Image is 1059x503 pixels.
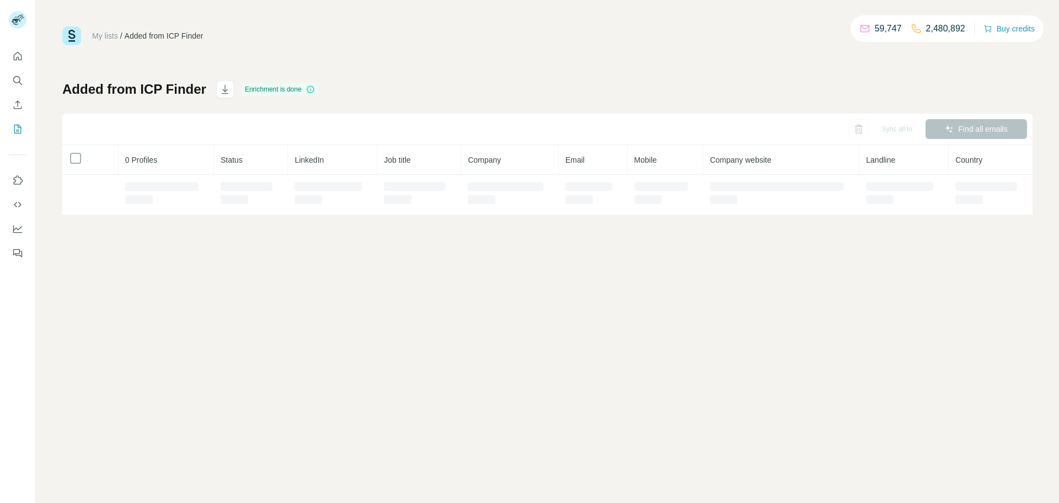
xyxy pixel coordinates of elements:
button: Enrich CSV [9,95,26,115]
button: Dashboard [9,219,26,239]
span: Mobile [634,156,657,164]
button: Search [9,71,26,90]
button: Buy credits [983,21,1035,36]
button: Use Surfe on LinkedIn [9,170,26,190]
span: Status [221,156,243,164]
h1: Added from ICP Finder [62,81,206,98]
span: Email [565,156,585,164]
button: Quick start [9,46,26,66]
span: Landline [866,156,895,164]
a: My lists [92,31,118,40]
div: Enrichment is done [242,83,318,96]
li: / [120,30,122,41]
div: Added from ICP Finder [125,30,204,41]
span: LinkedIn [295,156,324,164]
button: My lists [9,119,26,139]
p: 59,747 [875,22,902,35]
button: Use Surfe API [9,195,26,215]
span: Job title [384,156,410,164]
span: Company [468,156,501,164]
img: Surfe Logo [62,26,81,45]
span: Company website [710,156,771,164]
p: 2,480,892 [926,22,965,35]
span: Country [955,156,982,164]
span: 0 Profiles [125,156,157,164]
button: Feedback [9,243,26,263]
